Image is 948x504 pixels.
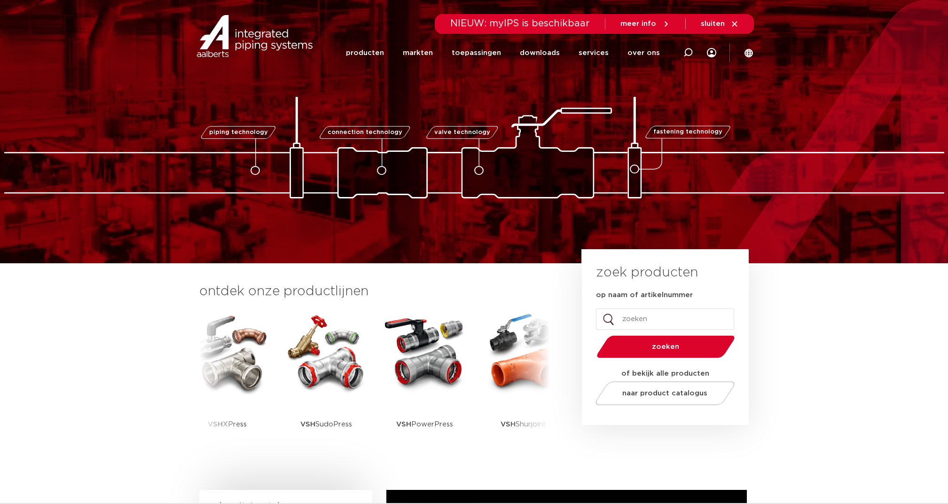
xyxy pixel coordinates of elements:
label: op naam of artikelnummer [596,291,693,300]
span: valve technology [434,129,490,135]
a: VSHXPress [185,310,270,454]
a: services [579,34,609,72]
div: my IPS [707,34,716,72]
a: producten [346,34,384,72]
span: zoeken [621,343,711,350]
strong: VSH [300,421,315,428]
input: zoeken [596,308,734,330]
strong: VSH [501,421,516,428]
button: zoeken [593,335,738,359]
span: connection technology [327,129,402,135]
a: meer info [620,20,670,28]
nav: Menu [346,34,660,72]
span: meer info [620,20,656,27]
span: fastening technology [653,129,722,135]
p: XPress [208,395,247,454]
p: Shurjoint [501,395,546,454]
strong: VSH [396,421,411,428]
a: naar product catalogus [593,381,737,405]
h3: ontdek onze productlijnen [199,282,550,301]
p: SudoPress [300,395,352,454]
a: markten [403,34,433,72]
span: NIEUW: myIPS is beschikbaar [450,19,590,28]
a: VSHPowerPress [383,310,467,454]
a: VSHSudoPress [284,310,368,454]
a: VSHShurjoint [481,310,566,454]
strong: of bekijk alle producten [621,370,709,377]
span: piping technology [209,129,268,135]
a: downloads [520,34,560,72]
a: toepassingen [452,34,501,72]
span: sluiten [701,20,725,27]
a: sluiten [701,20,739,28]
span: naar product catalogus [622,390,707,397]
h3: zoek producten [596,263,698,282]
strong: VSH [208,421,223,428]
p: PowerPress [396,395,453,454]
a: over ons [627,34,660,72]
